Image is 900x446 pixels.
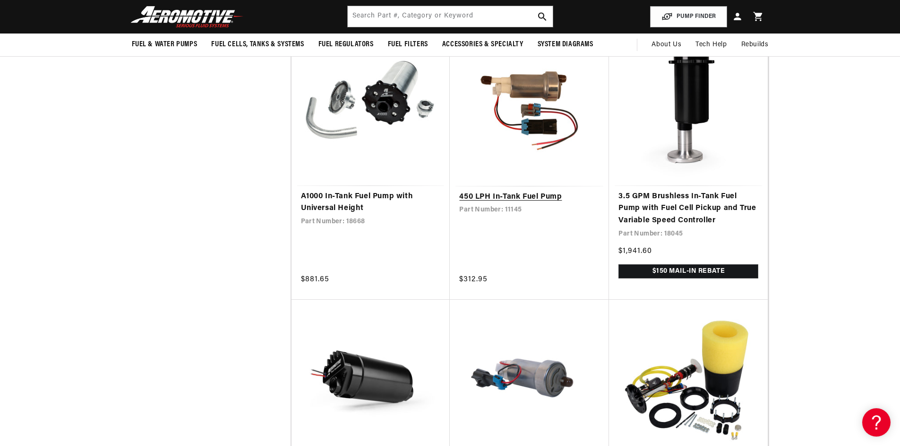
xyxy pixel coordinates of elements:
[741,40,769,50] span: Rebuilds
[435,34,531,56] summary: Accessories & Specialty
[381,34,435,56] summary: Fuel Filters
[318,40,374,50] span: Fuel Regulators
[459,191,600,203] a: 450 LPH In-Tank Fuel Pump
[132,40,197,50] span: Fuel & Water Pumps
[734,34,776,56] summary: Rebuilds
[348,6,553,27] input: Search by Part Number, Category or Keyword
[644,34,688,56] a: About Us
[618,191,758,227] a: 3.5 GPM Brushless In-Tank Fuel Pump with Fuel Cell Pickup and True Variable Speed Controller
[538,40,593,50] span: System Diagrams
[311,34,381,56] summary: Fuel Regulators
[388,40,428,50] span: Fuel Filters
[128,6,246,28] img: Aeromotive
[651,41,681,48] span: About Us
[442,40,523,50] span: Accessories & Specialty
[301,191,441,215] a: A1000 In-Tank Fuel Pump with Universal Height
[211,40,304,50] span: Fuel Cells, Tanks & Systems
[204,34,311,56] summary: Fuel Cells, Tanks & Systems
[650,6,727,27] button: PUMP FINDER
[532,6,553,27] button: search button
[695,40,727,50] span: Tech Help
[688,34,734,56] summary: Tech Help
[125,34,205,56] summary: Fuel & Water Pumps
[531,34,600,56] summary: System Diagrams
